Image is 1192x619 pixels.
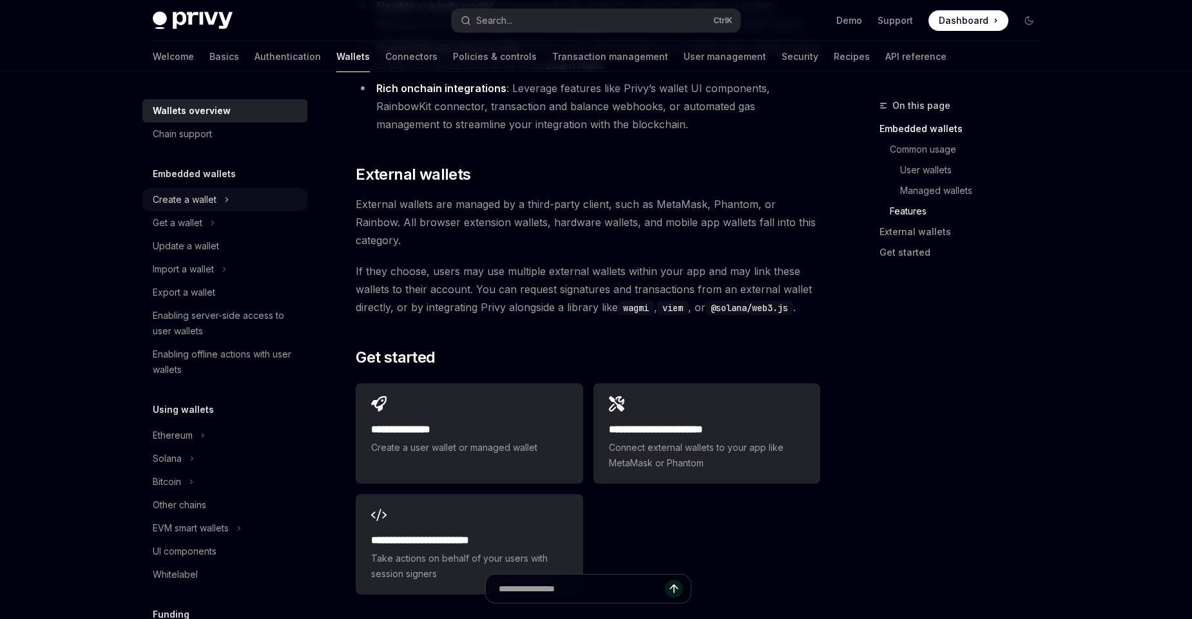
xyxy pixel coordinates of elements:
[153,126,212,142] div: Chain support
[880,242,1050,263] a: Get started
[142,447,307,470] button: Solana
[657,301,688,315] code: viem
[153,520,229,536] div: EVM smart wallets
[371,551,567,582] span: Take actions on behalf of your users with session signers
[885,41,947,72] a: API reference
[142,493,307,517] a: Other chains
[836,14,862,27] a: Demo
[142,470,307,493] button: Bitcoin
[142,188,307,211] button: Create a wallet
[153,166,236,182] h5: Embedded wallets
[153,238,219,254] div: Update a wallet
[880,201,1050,222] a: Features
[142,563,307,586] a: Whitelabel
[142,540,307,563] a: UI components
[153,497,206,513] div: Other chains
[153,192,216,207] div: Create a wallet
[142,281,307,304] a: Export a wallet
[453,41,537,72] a: Policies & controls
[153,402,214,417] h5: Using wallets
[153,428,193,443] div: Ethereum
[618,301,654,315] code: wagmi
[552,41,668,72] a: Transaction management
[142,234,307,258] a: Update a wallet
[142,211,307,234] button: Get a wallet
[1019,10,1039,31] button: Toggle dark mode
[665,580,683,598] button: Send message
[153,285,215,300] div: Export a wallet
[939,14,988,27] span: Dashboard
[255,41,321,72] a: Authentication
[928,10,1008,31] a: Dashboard
[878,14,913,27] a: Support
[834,41,870,72] a: Recipes
[153,347,300,377] div: Enabling offline actions with user wallets
[385,41,437,72] a: Connectors
[153,474,181,490] div: Bitcoin
[142,343,307,381] a: Enabling offline actions with user wallets
[376,82,506,95] strong: Rich onchain integrations
[336,41,370,72] a: Wallets
[142,99,307,122] a: Wallets overview
[209,41,239,72] a: Basics
[153,544,216,559] div: UI components
[142,258,307,281] button: Import a wallet
[609,440,805,471] span: Connect external wallets to your app like MetaMask or Phantom
[153,41,194,72] a: Welcome
[880,222,1050,242] a: External wallets
[142,122,307,146] a: Chain support
[880,180,1050,201] a: Managed wallets
[356,262,820,316] span: If they choose, users may use multiple external wallets within your app and may link these wallet...
[684,41,766,72] a: User management
[153,451,182,466] div: Solana
[499,575,665,603] input: Ask a question...
[476,13,512,28] div: Search...
[356,195,820,249] span: External wallets are managed by a third-party client, such as MetaMask, Phantom, or Rainbow. All ...
[153,567,198,582] div: Whitelabel
[142,424,307,447] button: Ethereum
[153,308,300,339] div: Enabling server-side access to user wallets
[356,79,820,133] li: : Leverage features like Privy’s wallet UI components, RainbowKit connector, transaction and bala...
[153,262,214,277] div: Import a wallet
[153,12,233,30] img: dark logo
[782,41,818,72] a: Security
[142,304,307,343] a: Enabling server-side access to user wallets
[892,98,950,113] span: On this page
[880,160,1050,180] a: User wallets
[153,215,202,231] div: Get a wallet
[142,517,307,540] button: EVM smart wallets
[713,15,733,26] span: Ctrl K
[706,301,793,315] code: @solana/web3.js
[880,139,1050,160] a: Common usage
[452,9,740,32] button: Search...CtrlK
[356,164,470,185] span: External wallets
[371,440,567,455] span: Create a user wallet or managed wallet
[880,119,1050,139] a: Embedded wallets
[153,103,231,119] div: Wallets overview
[356,347,435,368] span: Get started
